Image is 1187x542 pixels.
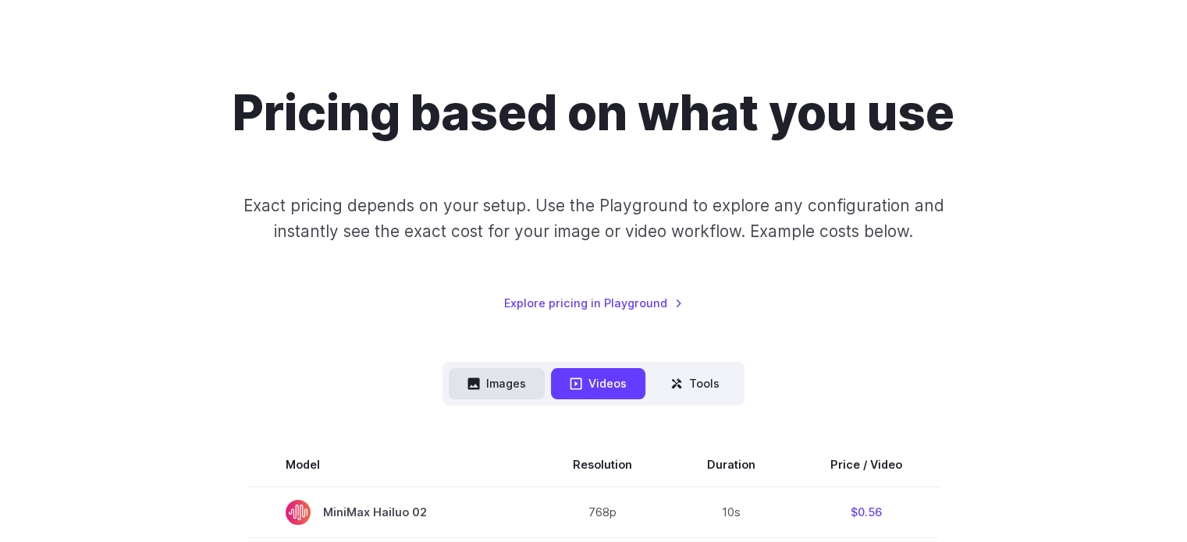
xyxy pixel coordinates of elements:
th: Resolution [535,443,670,487]
td: 10s [670,487,793,538]
td: $0.56 [793,487,940,538]
th: Model [248,443,535,487]
span: MiniMax Hailuo 02 [286,500,498,525]
button: Images [449,368,545,399]
a: Explore pricing in Playground [504,294,683,312]
p: Exact pricing depends on your setup. Use the Playground to explore any configuration and instantl... [213,193,973,245]
h1: Pricing based on what you use [233,84,954,143]
button: Tools [652,368,738,399]
button: Videos [551,368,645,399]
th: Duration [670,443,793,487]
th: Price / Video [793,443,940,487]
td: 768p [535,487,670,538]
